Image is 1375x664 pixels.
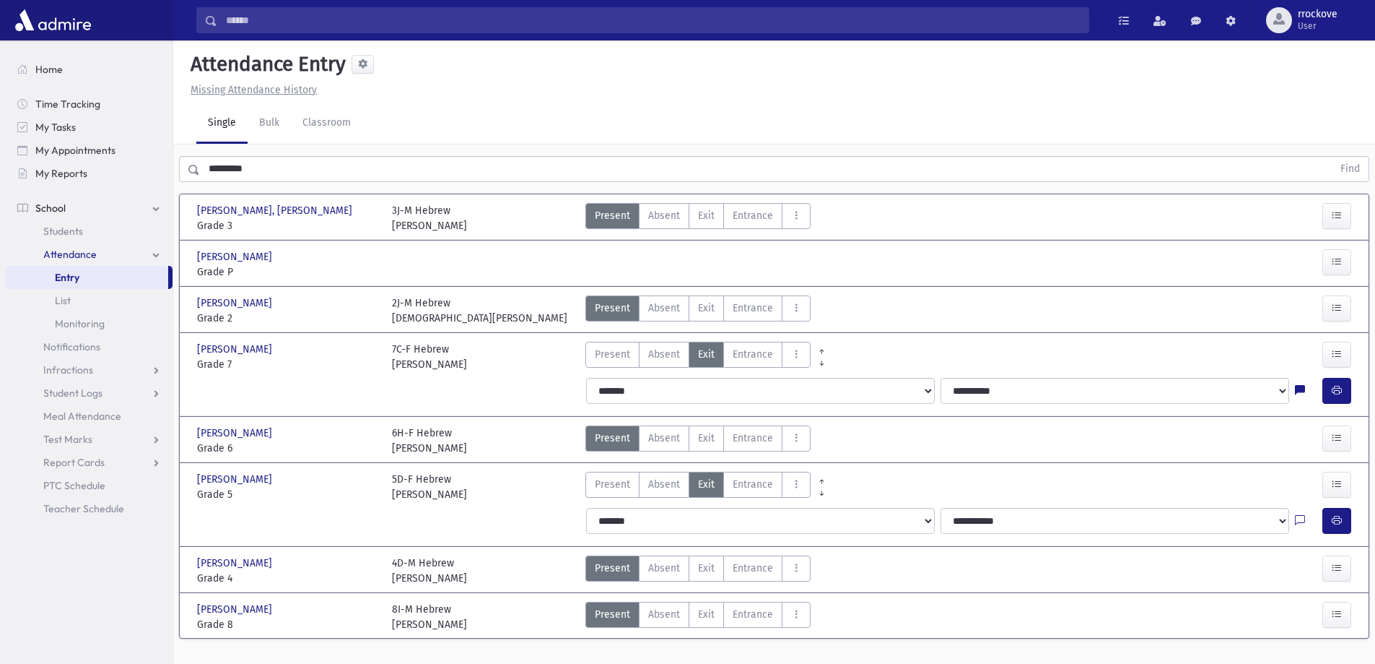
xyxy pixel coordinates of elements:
a: Infractions [6,358,173,381]
span: School [35,202,66,215]
a: PTC Schedule [6,474,173,497]
button: Find [1332,157,1369,181]
span: Grade 2 [197,311,377,326]
span: [PERSON_NAME] [197,426,275,441]
span: Entrance [733,561,773,576]
a: My Tasks [6,116,173,139]
a: My Appointments [6,139,173,162]
span: Entrance [733,347,773,362]
span: List [55,294,71,307]
span: Absent [648,347,680,362]
span: Absent [648,561,680,576]
img: AdmirePro [12,6,95,35]
a: Home [6,58,173,81]
span: Exit [698,607,715,622]
span: Students [43,225,83,238]
span: Attendance [43,248,97,261]
h5: Attendance Entry [185,52,346,77]
span: Present [595,477,630,492]
span: Grade 7 [197,357,377,372]
span: Notifications [43,340,100,353]
span: Exit [698,431,715,446]
span: Entrance [733,477,773,492]
span: [PERSON_NAME] [197,472,275,487]
span: Absent [648,607,680,622]
div: AttTypes [585,472,811,502]
span: Absent [648,431,680,446]
span: Entrance [733,301,773,316]
span: Monitoring [55,317,105,330]
span: Present [595,347,630,362]
span: Present [595,431,630,446]
span: Present [595,208,630,223]
span: My Reports [35,167,87,180]
span: Home [35,63,63,76]
span: Present [595,301,630,316]
a: Monitoring [6,312,173,335]
span: Entrance [733,431,773,446]
div: AttTypes [585,556,811,586]
a: Report Cards [6,451,173,474]
a: Notifications [6,335,173,358]
a: Test Marks [6,428,173,451]
div: 7C-F Hebrew [PERSON_NAME] [392,342,467,372]
span: Infractions [43,363,93,376]
a: Classroom [291,103,362,144]
span: rrockove [1298,9,1337,20]
div: 3J-M Hebrew [PERSON_NAME] [392,203,467,233]
a: Entry [6,266,168,289]
span: Grade 6 [197,441,377,456]
div: 6H-F Hebrew [PERSON_NAME] [392,426,467,456]
span: Exit [698,347,715,362]
span: [PERSON_NAME] [197,296,275,311]
span: Absent [648,208,680,223]
a: Teacher Schedule [6,497,173,520]
span: [PERSON_NAME] [197,556,275,571]
a: Meal Attendance [6,405,173,428]
span: Report Cards [43,456,105,469]
div: 5D-F Hebrew [PERSON_NAME] [392,472,467,502]
div: AttTypes [585,426,811,456]
u: Missing Attendance History [191,84,317,96]
span: Grade 4 [197,571,377,586]
span: User [1298,20,1337,32]
div: AttTypes [585,203,811,233]
span: Entrance [733,607,773,622]
span: Grade 8 [197,617,377,632]
a: List [6,289,173,312]
div: AttTypes [585,602,811,632]
span: Meal Attendance [43,410,121,423]
span: Entry [55,271,79,284]
span: Grade 5 [197,487,377,502]
a: My Reports [6,162,173,185]
span: Present [595,607,630,622]
div: 8I-M Hebrew [PERSON_NAME] [392,602,467,632]
a: Time Tracking [6,92,173,116]
span: [PERSON_NAME], [PERSON_NAME] [197,203,355,218]
span: PTC Schedule [43,479,105,492]
span: Exit [698,477,715,492]
div: AttTypes [585,342,811,372]
span: My Appointments [35,144,115,157]
span: Grade 3 [197,218,377,233]
span: Test Marks [43,433,92,446]
a: Students [6,220,173,243]
a: Single [196,103,248,144]
span: Present [595,561,630,576]
span: Entrance [733,208,773,223]
div: 4D-M Hebrew [PERSON_NAME] [392,556,467,586]
span: Exit [698,561,715,576]
div: AttTypes [585,296,811,326]
div: 2J-M Hebrew [DEMOGRAPHIC_DATA][PERSON_NAME] [392,296,567,326]
span: Teacher Schedule [43,502,124,515]
span: Grade P [197,264,377,280]
span: Time Tracking [35,98,100,111]
a: School [6,197,173,220]
span: [PERSON_NAME] [197,249,275,264]
span: Exit [698,208,715,223]
span: Absent [648,301,680,316]
span: My Tasks [35,121,76,134]
span: Student Logs [43,387,102,400]
a: Missing Attendance History [185,84,317,96]
a: Attendance [6,243,173,266]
